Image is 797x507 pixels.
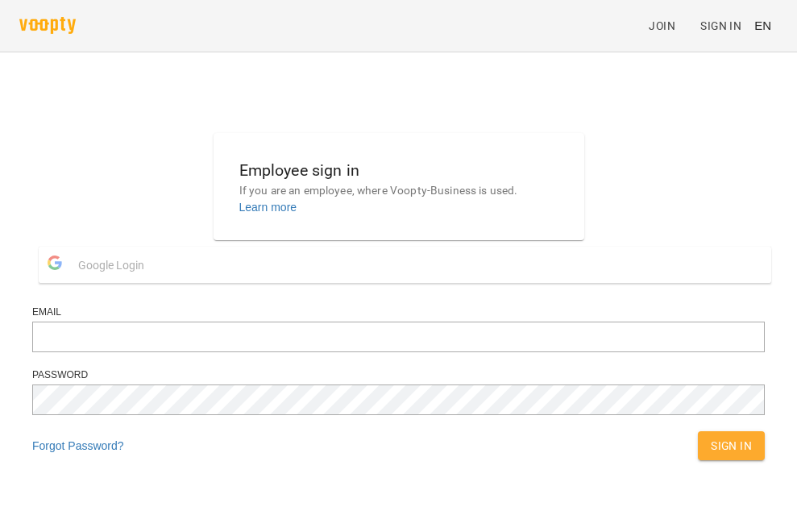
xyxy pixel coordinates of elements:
[239,158,558,183] h6: Employee sign in
[748,10,778,40] button: EN
[642,11,694,40] a: Join
[78,249,152,281] span: Google Login
[711,436,752,455] span: Sign In
[698,431,765,460] button: Sign In
[649,16,675,35] span: Join
[694,11,748,40] a: Sign In
[226,145,571,228] button: Employee sign inIf you are an employee, where Voopty-Business is used.Learn more
[19,17,76,34] img: voopty.png
[700,16,741,35] span: Sign In
[239,183,558,199] p: If you are an employee, where Voopty-Business is used.
[239,201,297,214] a: Learn more
[32,368,765,382] div: Password
[754,17,771,34] span: EN
[32,305,765,319] div: Email
[32,439,124,452] a: Forgot Password?
[39,247,771,283] button: Google Login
